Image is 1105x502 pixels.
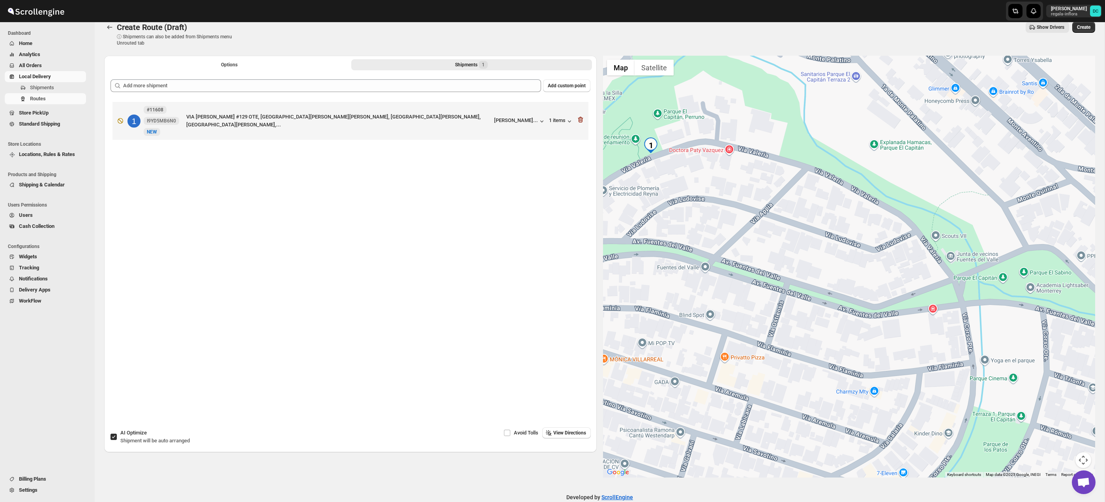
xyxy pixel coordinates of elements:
span: Shipments [30,85,54,90]
p: regala-inflora [1051,12,1087,17]
span: Show Drivers [1037,24,1064,30]
a: Open chat [1072,470,1096,494]
a: Report a map error [1061,472,1093,477]
button: [PERSON_NAME]... [494,117,546,125]
span: Shipment will be auto arranged [120,438,190,444]
button: Selected Shipments [351,59,592,70]
button: Home [5,38,86,49]
span: Users Permissions [8,202,89,208]
button: WorkFlow [5,295,86,306]
a: ScrollEngine [601,494,633,500]
span: View Directions [553,430,586,436]
button: Analytics [5,49,86,60]
span: Store Locations [8,141,89,147]
button: Billing Plans [5,474,86,485]
span: AI Optimize [120,430,147,436]
p: ⓘ Shipments can also be added from Shipments menu Unrouted tab [117,34,241,46]
button: Routes [104,22,115,33]
button: Cash Collection [5,221,86,232]
span: Settings [19,487,37,493]
span: Avoid Tolls [514,430,538,436]
span: Billing Plans [19,476,46,482]
span: Options [221,62,238,68]
button: All Route Options [109,59,350,70]
span: Local Delivery [19,73,51,79]
span: DAVID CORONADO [1090,6,1101,17]
b: #11608 [147,107,163,113]
button: Add custom point [543,79,590,92]
span: Analytics [19,51,40,57]
p: Developed by [566,493,633,501]
img: ScrollEngine [6,1,66,21]
span: Home [19,40,32,46]
button: Routes [5,93,86,104]
button: Notifications [5,273,86,284]
button: 1 items [549,117,573,125]
button: Keyboard shortcuts [947,472,981,478]
span: Store PickUp [19,110,49,116]
span: Tracking [19,265,39,271]
span: Routes [30,96,46,102]
button: Shipments [5,82,86,93]
span: Notifications [19,276,48,282]
div: 1 [127,115,140,128]
button: User menu [1046,5,1102,17]
span: Delivery Apps [19,287,51,293]
span: 1 [482,62,485,68]
p: [PERSON_NAME] [1051,6,1087,12]
span: Create [1077,24,1090,30]
button: Show satellite imagery [635,60,674,75]
button: Create [1072,22,1095,33]
button: Shipping & Calendar [5,179,86,190]
span: Configurations [8,243,89,250]
button: Widgets [5,251,86,262]
div: Shipments [455,61,488,69]
span: Standard Shipping [19,121,60,127]
button: Tracking [5,262,86,273]
span: Locations, Rules & Rates [19,151,75,157]
span: All Orders [19,62,42,68]
span: I9YD5MB6N0 [147,118,176,124]
button: Settings [5,485,86,496]
button: All Orders [5,60,86,71]
div: 1 [643,137,659,153]
img: Google [605,467,631,478]
span: Add custom point [548,83,586,89]
div: Selected Shipments [104,73,597,394]
button: Show street map [607,60,635,75]
button: Delivery Apps [5,284,86,295]
span: Dashboard [8,30,89,36]
a: Open this area in Google Maps (opens a new window) [605,467,631,478]
button: Users [5,210,86,221]
a: Terms [1045,472,1056,477]
span: Products and Shipping [8,171,89,178]
button: Locations, Rules & Rates [5,149,86,160]
span: Widgets [19,254,37,259]
button: View Directions [542,427,591,438]
span: Shipping & Calendar [19,182,65,188]
span: Map data ©2025 Google, INEGI [986,472,1041,477]
span: Users [19,212,33,218]
span: NEW [147,129,157,135]
text: DC [1093,9,1098,14]
button: Map camera controls [1075,452,1091,468]
input: Add more shipment [123,79,541,92]
span: Create Route (Draft) [117,23,187,32]
button: Show Drivers [1026,22,1069,33]
span: Cash Collection [19,223,54,229]
div: VIA [PERSON_NAME] #129 OTE, [GEOGRAPHIC_DATA][PERSON_NAME][PERSON_NAME], [GEOGRAPHIC_DATA][PERSON... [186,113,491,129]
div: [PERSON_NAME]... [494,117,538,123]
span: WorkFlow [19,298,41,304]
